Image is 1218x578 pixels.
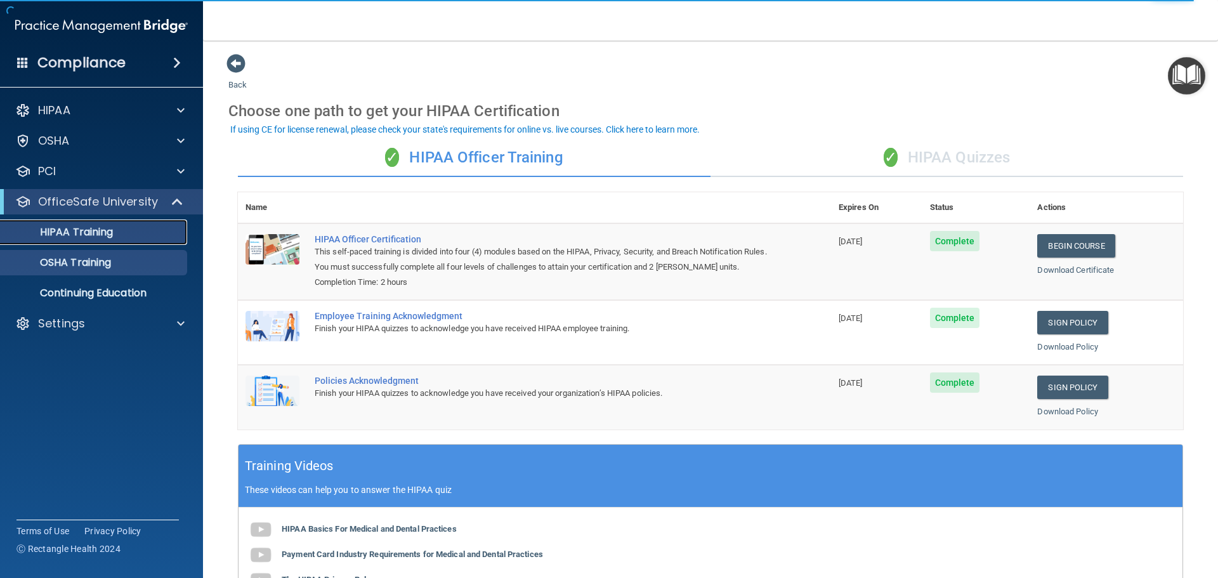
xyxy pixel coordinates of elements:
div: If using CE for license renewal, please check your state's requirements for online vs. live cours... [230,125,700,134]
b: HIPAA Basics For Medical and Dental Practices [282,524,457,534]
div: Finish your HIPAA quizzes to acknowledge you have received your organization’s HIPAA policies. [315,386,768,401]
p: OSHA [38,133,70,148]
a: Privacy Policy [84,525,141,537]
div: Completion Time: 2 hours [315,275,768,290]
div: HIPAA Officer Training [238,139,710,177]
button: If using CE for license renewal, please check your state's requirements for online vs. live cours... [228,123,702,136]
th: Expires On [831,192,922,223]
span: [DATE] [839,313,863,323]
span: [DATE] [839,237,863,246]
h5: Training Videos [245,455,334,477]
a: Terms of Use [16,525,69,537]
a: Back [228,65,247,89]
span: ✓ [884,148,898,167]
div: Choose one path to get your HIPAA Certification [228,93,1193,129]
a: OSHA [15,133,185,148]
span: Complete [930,231,980,251]
a: Sign Policy [1037,311,1108,334]
span: [DATE] [839,378,863,388]
p: OSHA Training [8,256,111,269]
p: These videos can help you to answer the HIPAA quiz [245,485,1176,495]
div: HIPAA Quizzes [710,139,1183,177]
p: Continuing Education [8,287,181,299]
th: Actions [1030,192,1183,223]
div: Policies Acknowledgment [315,376,768,386]
div: Finish your HIPAA quizzes to acknowledge you have received HIPAA employee training. [315,321,768,336]
b: Payment Card Industry Requirements for Medical and Dental Practices [282,549,543,559]
a: HIPAA [15,103,185,118]
span: Ⓒ Rectangle Health 2024 [16,542,121,555]
img: gray_youtube_icon.38fcd6cc.png [248,517,273,542]
span: ✓ [385,148,399,167]
p: HIPAA Training [8,226,113,239]
a: PCI [15,164,185,179]
h4: Compliance [37,54,126,72]
span: Complete [930,372,980,393]
a: Sign Policy [1037,376,1108,399]
a: Settings [15,316,185,331]
button: Open Resource Center [1168,57,1205,95]
a: Download Policy [1037,342,1098,351]
p: PCI [38,164,56,179]
th: Name [238,192,307,223]
a: Download Policy [1037,407,1098,416]
div: Employee Training Acknowledgment [315,311,768,321]
a: Download Certificate [1037,265,1114,275]
th: Status [922,192,1030,223]
p: OfficeSafe University [38,194,158,209]
a: OfficeSafe University [15,194,184,209]
a: Begin Course [1037,234,1115,258]
div: This self-paced training is divided into four (4) modules based on the HIPAA, Privacy, Security, ... [315,244,768,275]
a: HIPAA Officer Certification [315,234,768,244]
img: PMB logo [15,13,188,39]
img: gray_youtube_icon.38fcd6cc.png [248,542,273,568]
span: Complete [930,308,980,328]
p: Settings [38,316,85,331]
p: HIPAA [38,103,70,118]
